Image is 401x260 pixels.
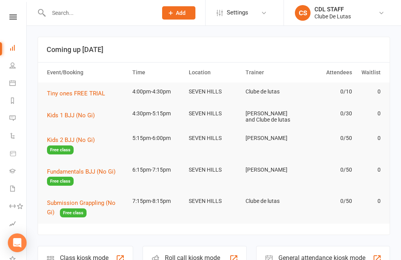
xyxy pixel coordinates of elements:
span: Kids 1 BJJ (No Gi) [47,112,95,119]
input: Search... [46,7,152,18]
a: Product Sales [9,145,27,163]
button: Fundamentals BJJ (No Gi)Free class [47,167,125,186]
th: Trainer [242,63,299,82]
button: Submission Grappling (No Gi)Free class [47,198,125,217]
span: Kids 2 BJJ (No Gi) [47,136,95,143]
button: Add [162,6,195,20]
button: Tiny ones FREE TRIAL [47,89,110,98]
td: [PERSON_NAME] [242,161,299,179]
td: 7:15pm-8:15pm [129,192,186,210]
td: 0 [356,129,384,147]
a: People [9,57,27,75]
td: SEVEN HILLS [185,82,242,101]
th: Location [185,63,242,82]
span: Settings [227,4,248,22]
span: Submission Grappling (No Gi) [47,199,116,216]
span: Free class [47,145,74,154]
span: Tiny ones FREE TRIAL [47,90,105,97]
button: Kids 2 BJJ (No Gi)Free class [47,135,125,154]
td: 0/50 [299,161,356,179]
td: 4:30pm-5:15pm [129,104,186,123]
td: 0/10 [299,82,356,101]
th: Event/Booking [43,63,129,82]
td: [PERSON_NAME] [242,129,299,147]
a: Assessments [9,216,27,233]
span: Free class [60,208,87,217]
button: Kids 1 BJJ (No Gi) [47,111,100,120]
td: 6:15pm-7:15pm [129,161,186,179]
span: Fundamentals BJJ (No Gi) [47,168,116,175]
td: 5:15pm-6:00pm [129,129,186,147]
td: 0/50 [299,129,356,147]
td: [PERSON_NAME] and Clube de lutas [242,104,299,129]
h3: Coming up [DATE] [47,46,381,54]
a: Calendar [9,75,27,93]
th: Time [129,63,186,82]
td: Clube de lutas [242,82,299,101]
td: SEVEN HILLS [185,129,242,147]
th: Attendees [299,63,356,82]
td: 4:00pm-4:30pm [129,82,186,101]
td: 0 [356,192,384,210]
div: CDL STAFF [314,6,351,13]
span: Add [176,10,186,16]
span: Free class [47,177,74,186]
td: 0 [356,82,384,101]
th: Waitlist [356,63,384,82]
a: Reports [9,93,27,110]
div: CS [295,5,311,21]
td: SEVEN HILLS [185,104,242,123]
td: Clube de lutas [242,192,299,210]
div: Clube De Lutas [314,13,351,20]
td: SEVEN HILLS [185,161,242,179]
div: Open Intercom Messenger [8,233,27,252]
td: 0 [356,161,384,179]
td: 0 [356,104,384,123]
td: SEVEN HILLS [185,192,242,210]
td: 0/50 [299,192,356,210]
td: 0/30 [299,104,356,123]
a: Dashboard [9,40,27,57]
